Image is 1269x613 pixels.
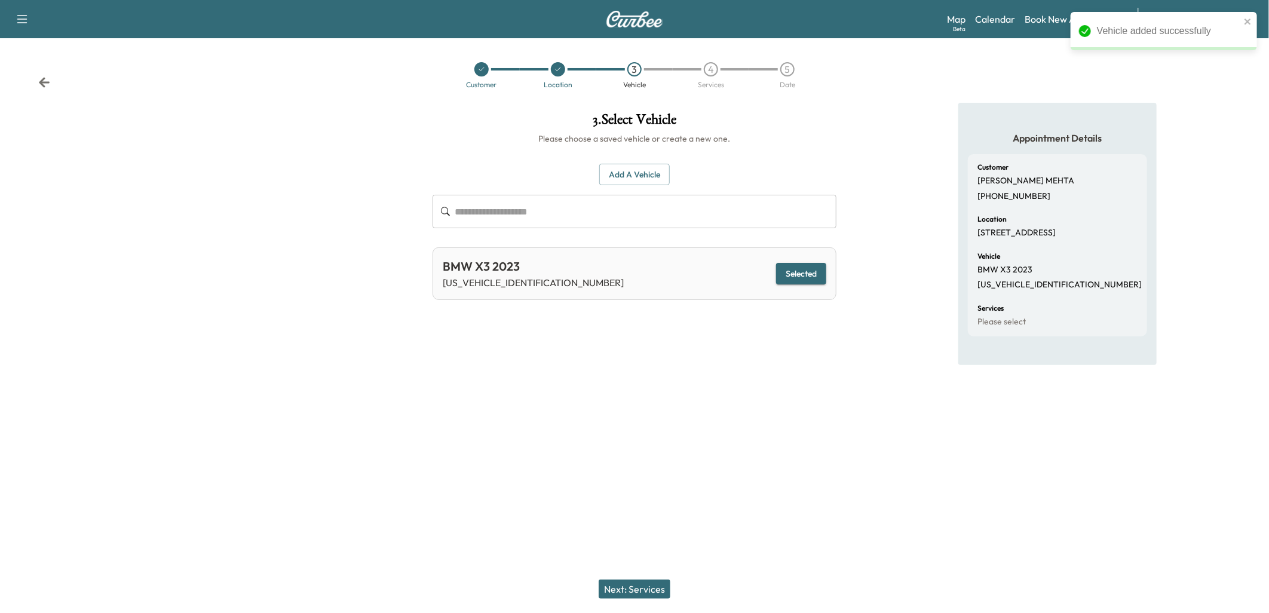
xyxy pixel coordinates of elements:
a: Calendar [975,12,1015,26]
button: Selected [776,263,826,285]
p: BMW X3 2023 [977,265,1032,275]
div: 3 [627,62,642,76]
p: [US_VEHICLE_IDENTIFICATION_NUMBER] [977,280,1142,290]
img: Curbee Logo [606,11,663,27]
div: BMW X3 2023 [443,258,624,275]
div: Vehicle added successfully [1097,24,1240,38]
h1: 3 . Select Vehicle [433,112,836,133]
div: Vehicle [623,81,646,88]
h6: Services [977,305,1004,312]
div: 4 [704,62,718,76]
p: [US_VEHICLE_IDENTIFICATION_NUMBER] [443,275,624,290]
div: Date [780,81,795,88]
div: Location [544,81,572,88]
div: 5 [780,62,795,76]
div: Beta [953,24,965,33]
a: MapBeta [947,12,965,26]
p: [STREET_ADDRESS] [977,228,1056,238]
div: Back [38,76,50,88]
button: Add a Vehicle [599,164,670,186]
div: Customer [467,81,497,88]
a: Book New Appointment [1025,12,1126,26]
div: Services [698,81,724,88]
h6: Please choose a saved vehicle or create a new one. [433,133,836,145]
h5: Appointment Details [968,131,1147,145]
button: Next: Services [599,580,670,599]
h6: Location [977,216,1007,223]
h6: Vehicle [977,253,1000,260]
h6: Customer [977,164,1009,171]
p: [PHONE_NUMBER] [977,191,1050,202]
p: [PERSON_NAME] MEHTA [977,176,1074,186]
p: Please select [977,317,1026,327]
button: close [1244,17,1252,26]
